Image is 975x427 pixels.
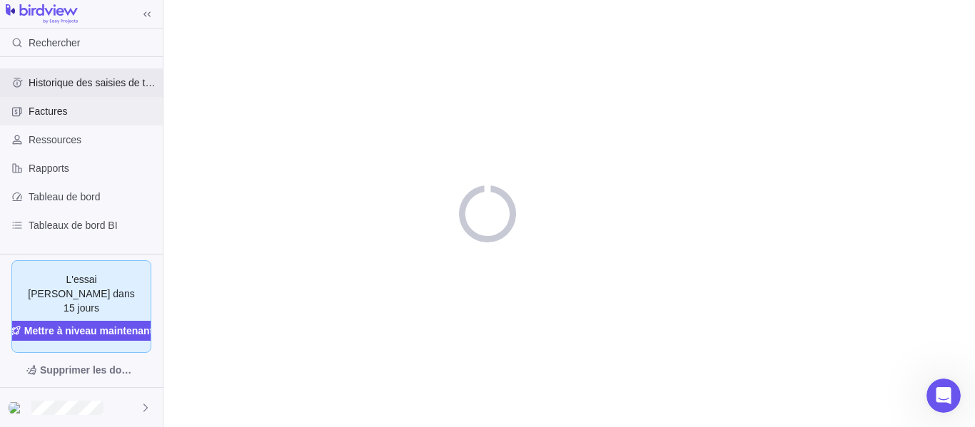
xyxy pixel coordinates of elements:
span: Ressources [29,133,157,147]
span: Tableau de bord [29,190,157,204]
span: Rechercher [29,36,80,50]
img: Show [9,402,26,413]
span: Mettre à niveau maintenant [24,324,153,338]
span: Supprimer les données d'exemple [11,359,151,381]
a: Mettre à niveau maintenant [4,321,159,341]
iframe: Intercom live chat [926,379,961,413]
img: logo [6,4,78,24]
span: L'essai [PERSON_NAME] dans 15 jours [24,272,139,315]
span: Factures [29,104,157,118]
span: Historique des saisies de temps [29,76,157,90]
span: Rapports [29,161,157,175]
div: loading [459,185,516,242]
span: Tableaux de bord BI [29,218,157,232]
div: Zavier Bonneau [9,399,26,416]
span: Supprimer les données d'exemple [40,361,137,379]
